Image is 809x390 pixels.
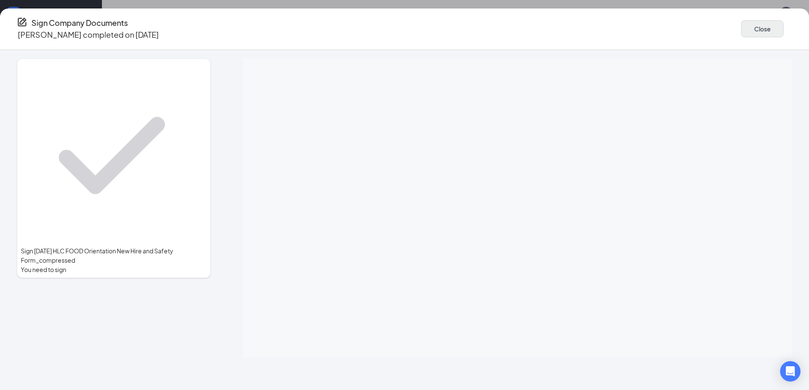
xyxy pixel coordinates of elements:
[31,17,128,29] h4: Sign Company Documents
[780,361,801,382] div: Open Intercom Messenger
[17,17,27,27] svg: CompanyDocumentIcon
[18,29,159,41] p: [PERSON_NAME] completed on [DATE]
[741,20,784,37] button: Close
[21,246,207,265] span: Sign [DATE] HLC FOOD Orientation New Hire and Safety Form_compressed
[21,265,207,274] div: You need to sign
[21,65,203,246] svg: Checkmark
